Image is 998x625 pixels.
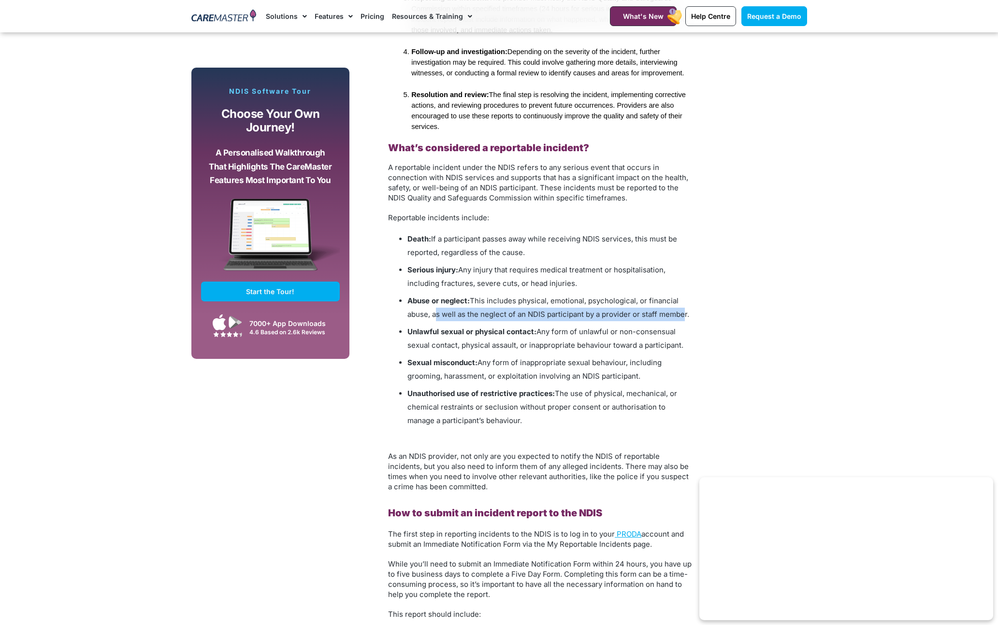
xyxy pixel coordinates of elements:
span: The use of physical, mechanical, or chemical restraints or seclusion without proper consent or au... [407,389,677,425]
img: CareMaster Software Mockup on Screen [201,199,340,282]
a: PRODA [615,529,641,539]
b: Abuse or neglect: [407,296,470,305]
p: Choose your own journey! [208,107,333,135]
span: While you’ll need to submit an Immediate Notification Form within 24 hours, you have up to five b... [388,559,692,599]
b: Serious injury: [407,265,458,274]
span: Depending on the severity of the incident, further investigation may be required. This could invo... [411,48,684,77]
span: As an NDIS provider, not only are you expected to notify the NDIS of reportable incidents, but yo... [388,452,689,491]
span: This includes physical, emotional, psychological, or financial abuse, as well as the neglect of a... [407,296,689,319]
img: Google Play Store App Review Stars [213,331,242,337]
b: How to submit an incident report to the NDIS [388,507,602,519]
img: Google Play App Icon [229,315,242,329]
b: Sexual misconduct: [407,358,477,367]
div: 4.6 Based on 2.6k Reviews [249,328,335,336]
span: Help Centre [691,12,730,20]
img: CareMaster Logo [191,9,257,24]
div: 7000+ App Downloads [249,318,335,328]
a: Help Centre [685,6,736,26]
a: What's New [610,6,677,26]
span: The final step is resolving the incident, implementing corrective actions, and reviewing procedur... [411,91,688,130]
span: Reportable incidents include: [388,213,489,222]
span: The first step in reporting incidents to the NDIS is to log in to your [388,529,615,539]
span: If a participant passes away while receiving NDIS services, this must be reported, regardless of ... [407,234,677,257]
span: Any injury that requires medical treatment or hospitalisation, including fractures, severe cuts, ... [407,265,665,288]
span: Any form of unlawful or non-consensual sexual contact, physical assault, or inappropriate behavio... [407,327,683,350]
span: Resolution and review: [411,91,489,99]
a: Request a Demo [741,6,807,26]
span: A reportable incident under the NDIS refers to any serious event that occurs in connection with N... [388,163,688,202]
span: Any form of inappropriate sexual behaviour, including grooming, harassment, or exploitation invol... [407,358,662,381]
b: Unlawful sexual or physical contact: [407,327,536,336]
a: Start the Tour! [201,282,340,301]
b: What’s considered a reportable incident? [388,142,589,154]
span: PRODA [617,529,641,539]
span: Start the Tour! [246,287,294,296]
b: Death: [407,234,431,243]
b: Unauthorised use of restrictive practices: [407,389,555,398]
span: Follow-up and investigation: [411,48,507,56]
span: Request a Demo [747,12,801,20]
p: A personalised walkthrough that highlights the CareMaster features most important to you [208,146,333,187]
span: This report should include: [388,610,481,619]
img: Apple App Store Icon [213,314,226,330]
span: What's New [623,12,664,20]
p: NDIS Software Tour [201,87,340,96]
span: account and submit an Immediate Notification Form via the My Reportable Incidents page. [388,529,684,549]
iframe: Popup CTA [699,477,993,620]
